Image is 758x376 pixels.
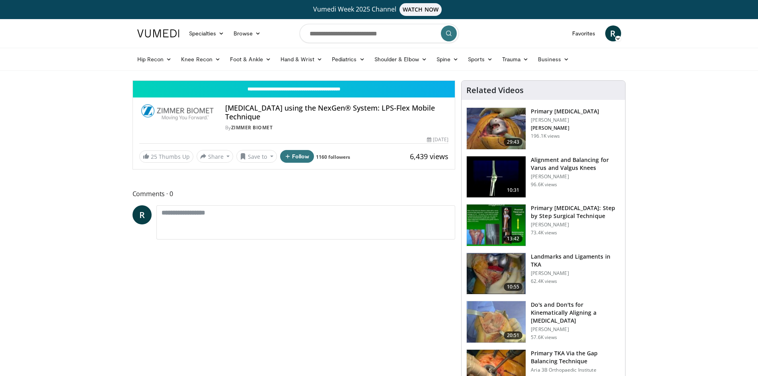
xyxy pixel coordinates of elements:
a: Specialties [184,25,229,41]
p: 73.4K views [531,230,557,236]
span: 13:42 [504,235,523,243]
span: 10:31 [504,186,523,194]
a: Zimmer Biomet [231,124,273,131]
h4: Related Videos [466,86,524,95]
p: Aria 3B Orthopaedic Institute [531,367,620,373]
a: 13:42 Primary [MEDICAL_DATA]: Step by Step Surgical Technique [PERSON_NAME] 73.4K views [466,204,620,246]
a: Pediatrics [327,51,370,67]
a: Vumedi Week 2025 ChannelWATCH NOW [138,3,620,16]
span: 25 [151,153,157,160]
h4: [MEDICAL_DATA] using the NexGen® System: LPS-Flex Mobile Technique [225,104,449,121]
h3: Do's and Don'ts for Kinematically Aligning a [MEDICAL_DATA] [531,301,620,325]
a: 1160 followers [316,154,350,160]
img: howell_knee_1.png.150x105_q85_crop-smart_upscale.jpg [467,301,526,343]
img: 88434a0e-b753-4bdd-ac08-0695542386d5.150x105_q85_crop-smart_upscale.jpg [467,253,526,294]
button: Save to [236,150,277,163]
a: 29:43 Primary [MEDICAL_DATA] [PERSON_NAME] [PERSON_NAME] 196.1K views [466,107,620,150]
h3: Landmarks and Ligaments in TKA [531,253,620,269]
a: Business [533,51,574,67]
p: [PERSON_NAME] [531,326,620,333]
input: Search topics, interventions [300,24,459,43]
h3: Primary [MEDICAL_DATA] [531,107,599,115]
span: 20:51 [504,331,523,339]
span: Comments 0 [133,189,456,199]
p: 57.6K views [531,334,557,341]
a: Spine [432,51,463,67]
span: 6,439 views [410,152,448,161]
img: oa8B-rsjN5HfbTbX5hMDoxOjB1O5lLKx_1.150x105_q85_crop-smart_upscale.jpg [467,205,526,246]
a: Foot & Ankle [225,51,276,67]
a: Shoulder & Elbow [370,51,432,67]
p: 196.1K views [531,133,560,139]
span: 29:43 [504,138,523,146]
img: Zimmer Biomet [139,104,216,123]
p: 62.4K views [531,278,557,284]
a: Hand & Wrist [276,51,327,67]
span: 10:55 [504,283,523,291]
a: 25 Thumbs Up [139,150,193,163]
p: [PERSON_NAME] [531,173,620,180]
img: 38523_0000_3.png.150x105_q85_crop-smart_upscale.jpg [467,156,526,198]
a: Hip Recon [133,51,177,67]
img: VuMedi Logo [137,29,179,37]
a: 20:51 Do's and Don'ts for Kinematically Aligning a [MEDICAL_DATA] [PERSON_NAME] 57.6K views [466,301,620,343]
div: By [225,124,449,131]
p: [PERSON_NAME] [531,270,620,277]
a: Sports [463,51,497,67]
div: [DATE] [427,136,448,143]
a: Favorites [567,25,600,41]
p: [PERSON_NAME] [531,222,620,228]
a: Knee Recon [176,51,225,67]
a: R [605,25,621,41]
button: Share [197,150,234,163]
a: 10:55 Landmarks and Ligaments in TKA [PERSON_NAME] 62.4K views [466,253,620,295]
button: Follow [280,150,314,163]
h3: Primary [MEDICAL_DATA]: Step by Step Surgical Technique [531,204,620,220]
a: Trauma [497,51,534,67]
img: 297061_3.png.150x105_q85_crop-smart_upscale.jpg [467,108,526,149]
p: [PERSON_NAME] [531,125,599,131]
a: Browse [229,25,265,41]
p: 96.6K views [531,181,557,188]
h3: Alignment and Balancing for Varus and Valgus Knees [531,156,620,172]
a: R [133,205,152,224]
h3: Primary TKA Via the Gap Balancing Technique [531,349,620,365]
p: [PERSON_NAME] [531,117,599,123]
span: WATCH NOW [399,3,442,16]
a: 10:31 Alignment and Balancing for Varus and Valgus Knees [PERSON_NAME] 96.6K views [466,156,620,198]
